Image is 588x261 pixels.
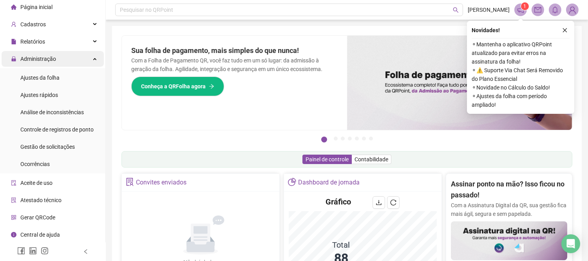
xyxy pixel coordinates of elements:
span: close [562,27,568,33]
button: Conheça a QRFolha agora [131,77,224,96]
div: Convites enviados [136,176,186,189]
span: notification [517,6,524,13]
h4: Gráfico [326,196,351,207]
span: Administração [20,56,56,62]
span: Central de ajuda [20,232,60,238]
h2: Sua folha de pagamento, mais simples do que nunca! [131,45,338,56]
button: 3 [341,137,345,141]
span: ⚬ Novidade no Cálculo do Saldo! [472,83,570,92]
button: 1 [321,137,327,142]
span: info-circle [11,232,16,237]
span: Conheça a QRFolha agora [141,82,206,91]
span: solution [11,197,16,203]
button: 2 [334,137,338,141]
button: 6 [362,137,366,141]
span: linkedin [29,247,37,255]
span: solution [126,178,134,186]
span: Ajustes da folha [20,75,60,81]
span: search [453,7,459,13]
img: 14016 [566,4,578,16]
span: audit [11,180,16,186]
div: Dashboard de jornada [298,176,360,189]
span: 1 [524,4,526,9]
span: bell [552,6,559,13]
span: facebook [17,247,25,255]
button: 7 [369,137,373,141]
span: Análise de inconsistências [20,109,84,115]
span: [PERSON_NAME] [468,5,510,14]
button: 4 [348,137,352,141]
span: Atestado técnico [20,197,62,203]
h2: Assinar ponto na mão? Isso ficou no passado! [451,179,567,201]
span: Página inicial [20,4,52,10]
p: Com a Assinatura Digital da QR, sua gestão fica mais ágil, segura e sem papelada. [451,201,567,218]
span: ⚬ Mantenha o aplicativo QRPoint atualizado para evitar erros na assinatura da folha! [472,40,570,66]
img: banner%2F02c71560-61a6-44d4-94b9-c8ab97240462.png [451,221,567,260]
span: user-add [11,22,16,27]
span: mail [534,6,541,13]
span: Painel de controle [306,156,349,162]
span: ⚬ ⚠️ Suporte Via Chat Será Removido do Plano Essencial [472,66,570,83]
span: Controle de registros de ponto [20,126,94,133]
span: ⚬ Ajustes da folha com período ampliado! [472,92,570,109]
span: Novidades ! [472,26,500,35]
span: file [11,39,16,44]
span: Contabilidade [355,156,388,162]
span: pie-chart [288,178,296,186]
span: Relatórios [20,38,45,45]
span: home [11,4,16,10]
sup: 1 [521,2,529,10]
span: Ocorrências [20,161,50,167]
span: reload [390,199,396,206]
span: instagram [41,247,49,255]
span: qrcode [11,215,16,220]
span: Gerar QRCode [20,214,55,221]
span: left [83,249,89,254]
span: Ajustes rápidos [20,92,58,98]
button: 5 [355,137,359,141]
div: Open Intercom Messenger [561,234,580,253]
span: lock [11,56,16,62]
span: download [376,199,382,206]
span: Cadastros [20,21,46,27]
span: Gestão de solicitações [20,144,75,150]
img: banner%2F8d14a306-6205-4263-8e5b-06e9a85ad873.png [347,36,572,130]
p: Com a Folha de Pagamento QR, você faz tudo em um só lugar: da admissão à geração da folha. Agilid... [131,56,338,73]
span: Aceite de uso [20,180,52,186]
span: arrow-right [209,84,214,89]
